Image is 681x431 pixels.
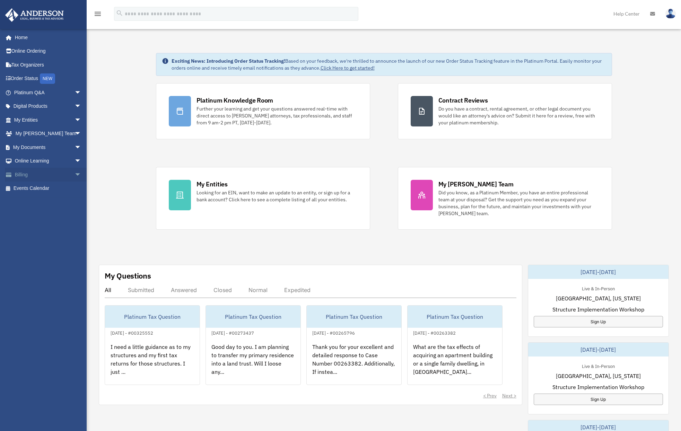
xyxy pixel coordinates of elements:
img: User Pic [665,9,676,19]
div: Normal [248,287,268,293]
span: Structure Implementation Workshop [552,383,644,391]
i: search [116,9,123,17]
div: [DATE] - #00325552 [105,329,159,336]
div: Did you know, as a Platinum Member, you have an entire professional team at your disposal? Get th... [438,189,599,217]
a: Events Calendar [5,182,92,195]
a: Contract Reviews Do you have a contract, rental agreement, or other legal document you would like... [398,83,612,139]
div: Closed [213,287,232,293]
div: All [105,287,111,293]
div: Submitted [128,287,154,293]
div: Expedited [284,287,311,293]
div: Live & In-Person [576,362,620,369]
strong: Exciting News: Introducing Order Status Tracking! [172,58,285,64]
div: Looking for an EIN, want to make an update to an entity, or sign up for a bank account? Click her... [197,189,357,203]
span: arrow_drop_down [75,140,88,155]
div: NEW [40,73,55,84]
a: My [PERSON_NAME] Team Did you know, as a Platinum Member, you have an entire professional team at... [398,167,612,230]
div: Good day to you. I am planning to transfer my primary residence into a land trust. Will I loose a... [206,337,300,391]
div: Platinum Tax Question [408,306,502,328]
div: Platinum Tax Question [206,306,300,328]
a: Platinum Tax Question[DATE] - #00273437Good day to you. I am planning to transfer my primary resi... [206,305,301,385]
div: My [PERSON_NAME] Team [438,180,514,188]
span: arrow_drop_down [75,99,88,114]
div: Based on your feedback, we're thrilled to announce the launch of our new Order Status Tracking fe... [172,58,606,71]
div: My Entities [197,180,228,188]
a: Online Ordering [5,44,92,58]
span: arrow_drop_down [75,154,88,168]
span: arrow_drop_down [75,113,88,127]
div: [DATE] - #00263382 [408,329,461,336]
a: Platinum Tax Question[DATE] - #00325552I need a little guidance as to my structures and my first ... [105,305,200,385]
a: Home [5,30,88,44]
a: Online Learningarrow_drop_down [5,154,92,168]
div: Further your learning and get your questions answered real-time with direct access to [PERSON_NAM... [197,105,357,126]
div: Contract Reviews [438,96,488,105]
a: menu [94,12,102,18]
div: Live & In-Person [576,284,620,292]
a: Sign Up [534,316,663,327]
a: Platinum Tax Question[DATE] - #00265796Thank you for your excellent and detailed response to Case... [306,305,402,385]
a: Tax Organizers [5,58,92,72]
div: [DATE] - #00265796 [307,329,360,336]
div: I need a little guidance as to my structures and my first tax returns for those structures. I jus... [105,337,200,391]
a: My Documentsarrow_drop_down [5,140,92,154]
a: Platinum Knowledge Room Further your learning and get your questions answered real-time with dire... [156,83,370,139]
a: Platinum Q&Aarrow_drop_down [5,86,92,99]
span: arrow_drop_down [75,168,88,182]
a: My Entitiesarrow_drop_down [5,113,92,127]
div: Answered [171,287,197,293]
a: Order StatusNEW [5,72,92,86]
div: Platinum Tax Question [307,306,401,328]
a: Platinum Tax Question[DATE] - #00263382What are the tax effects of acquiring an apartment buildin... [407,305,503,385]
a: Sign Up [534,394,663,405]
a: Digital Productsarrow_drop_down [5,99,92,113]
div: My Questions [105,271,151,281]
span: [GEOGRAPHIC_DATA], [US_STATE] [556,294,641,302]
img: Anderson Advisors Platinum Portal [3,8,66,22]
div: [DATE]-[DATE] [528,343,669,357]
a: My [PERSON_NAME] Teamarrow_drop_down [5,127,92,141]
span: arrow_drop_down [75,86,88,100]
span: Structure Implementation Workshop [552,305,644,314]
div: Do you have a contract, rental agreement, or other legal document you would like an attorney's ad... [438,105,599,126]
span: arrow_drop_down [75,127,88,141]
div: Platinum Tax Question [105,306,200,328]
div: [DATE] - #00273437 [206,329,260,336]
div: What are the tax effects of acquiring an apartment building or a single family dwelling, in [GEOG... [408,337,502,391]
div: Platinum Knowledge Room [197,96,273,105]
a: My Entities Looking for an EIN, want to make an update to an entity, or sign up for a bank accoun... [156,167,370,230]
div: Thank you for your excellent and detailed response to Case Number 00263382. Additionally, If inst... [307,337,401,391]
a: Billingarrow_drop_down [5,168,92,182]
i: menu [94,10,102,18]
a: Click Here to get started! [321,65,375,71]
span: [GEOGRAPHIC_DATA], [US_STATE] [556,372,641,380]
div: [DATE]-[DATE] [528,265,669,279]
